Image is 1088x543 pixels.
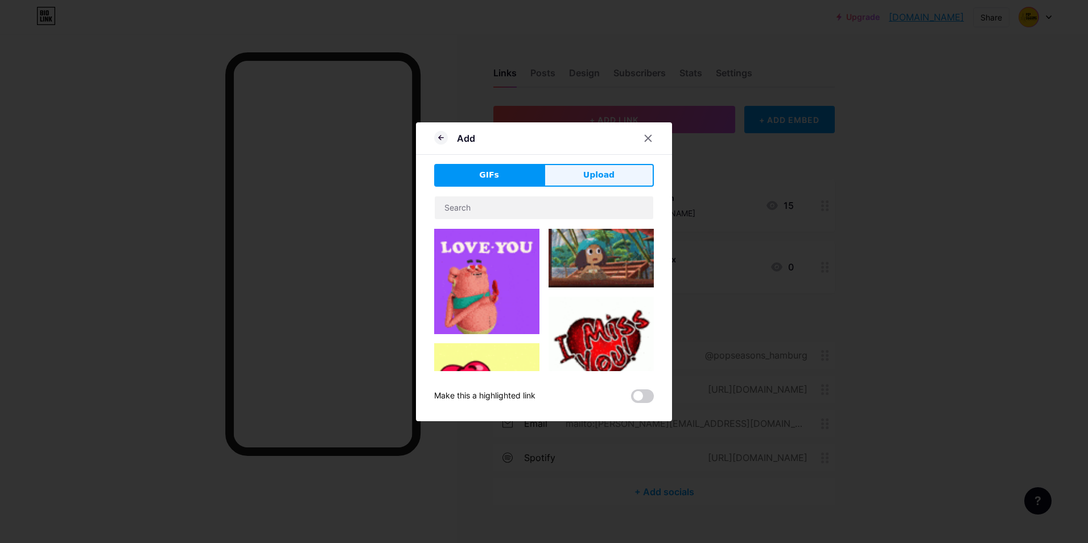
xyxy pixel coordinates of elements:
[434,343,539,449] img: Gihpy
[434,389,535,403] div: Make this a highlighted link
[544,164,654,187] button: Upload
[549,297,654,402] img: Gihpy
[434,229,539,334] img: Gihpy
[434,164,544,187] button: GIFs
[549,229,654,288] img: Gihpy
[583,169,615,181] span: Upload
[435,196,653,219] input: Search
[457,131,475,145] div: Add
[479,169,499,181] span: GIFs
